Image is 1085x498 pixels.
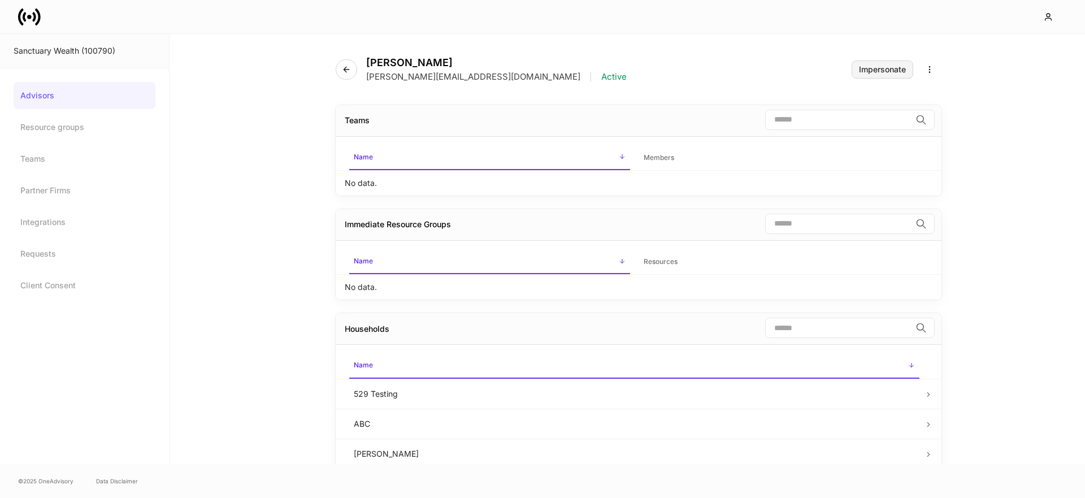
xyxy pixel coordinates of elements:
div: Households [345,323,389,335]
span: Name [349,354,919,378]
a: Integrations [14,209,155,236]
td: 529 Testing [345,379,924,409]
td: ABC [345,409,924,439]
span: © 2025 OneAdvisory [18,477,73,486]
h6: Name [354,256,373,266]
a: Requests [14,240,155,267]
a: Partner Firms [14,177,155,204]
div: Teams [345,115,370,126]
a: Teams [14,145,155,172]
span: Name [349,146,630,170]
div: Impersonate [859,66,906,73]
p: Active [601,71,627,83]
h6: Resources [644,256,678,267]
h6: Name [354,360,373,370]
span: Resources [639,250,920,274]
h6: Members [644,152,674,163]
p: [PERSON_NAME][EMAIL_ADDRESS][DOMAIN_NAME] [366,71,580,83]
a: Client Consent [14,272,155,299]
div: Sanctuary Wealth (100790) [14,45,155,57]
div: Immediate Resource Groups [345,219,451,230]
span: Members [639,146,920,170]
h4: [PERSON_NAME] [366,57,627,69]
a: Advisors [14,82,155,109]
td: [PERSON_NAME] [345,439,924,469]
button: Impersonate [852,60,913,79]
p: No data. [345,177,377,189]
p: No data. [345,282,377,293]
a: Data Disclaimer [96,477,138,486]
a: Resource groups [14,114,155,141]
h6: Name [354,151,373,162]
p: | [589,71,592,83]
span: Name [349,250,630,274]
